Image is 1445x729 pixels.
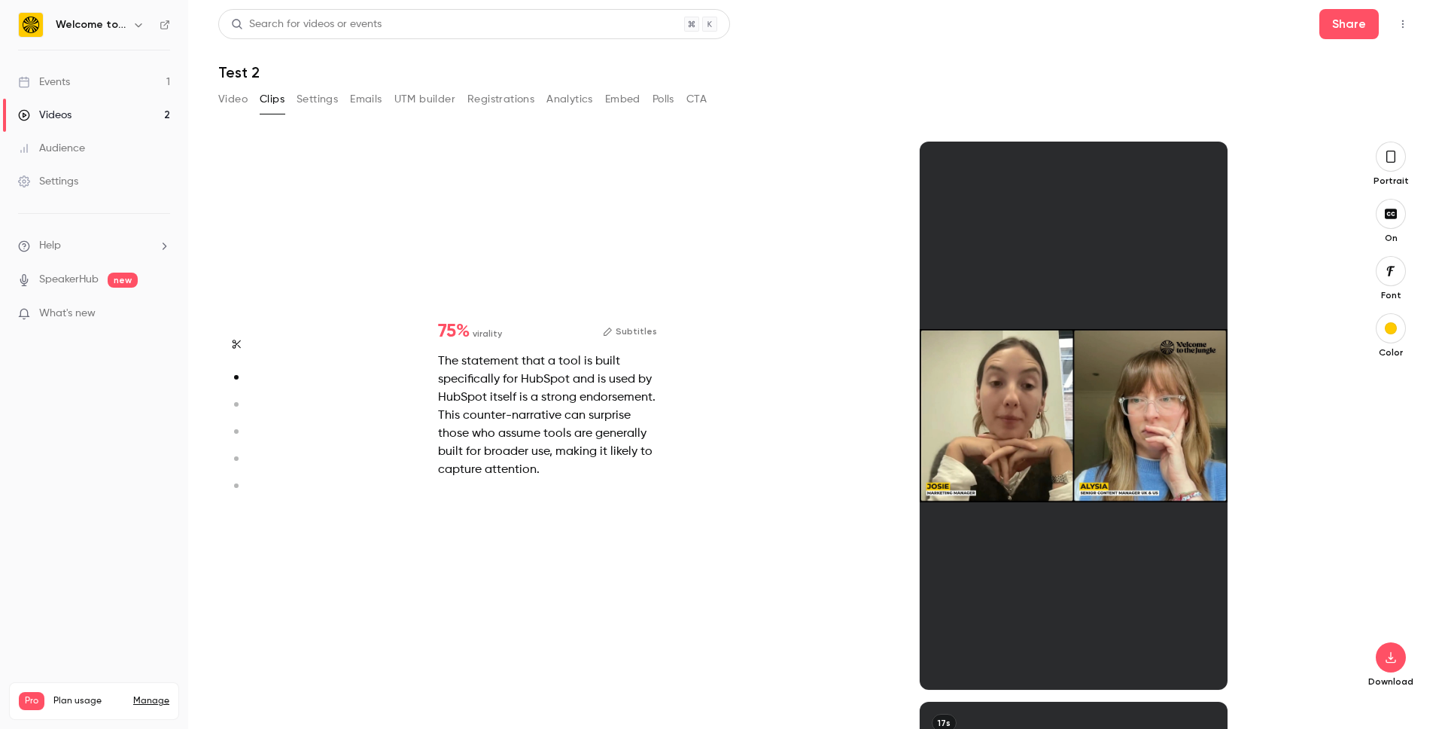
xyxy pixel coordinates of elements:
[1367,232,1415,244] p: On
[53,695,124,707] span: Plan usage
[438,352,657,479] div: The statement that a tool is built specifically for HubSpot and is used by HubSpot itself is a st...
[467,87,534,111] button: Registrations
[18,141,85,156] div: Audience
[260,87,284,111] button: Clips
[603,322,657,340] button: Subtitles
[218,63,1415,81] h1: Test 2
[473,327,502,340] span: virality
[231,17,382,32] div: Search for videos or events
[19,13,43,37] img: Welcome to the Jungle
[56,17,126,32] h6: Welcome to the Jungle
[133,695,169,707] a: Manage
[18,174,78,189] div: Settings
[297,87,338,111] button: Settings
[1319,9,1379,39] button: Share
[1391,12,1415,36] button: Top Bar Actions
[39,238,61,254] span: Help
[1367,676,1415,688] p: Download
[686,87,707,111] button: CTA
[18,108,71,123] div: Videos
[438,322,470,340] span: 75 %
[653,87,674,111] button: Polls
[394,87,455,111] button: UTM builder
[1367,175,1415,187] p: Portrait
[350,87,382,111] button: Emails
[1367,346,1415,358] p: Color
[546,87,593,111] button: Analytics
[1367,289,1415,301] p: Font
[19,692,44,710] span: Pro
[218,87,248,111] button: Video
[39,272,99,288] a: SpeakerHub
[18,238,170,254] li: help-dropdown-opener
[18,75,70,90] div: Events
[108,273,138,288] span: new
[605,87,640,111] button: Embed
[39,306,96,322] span: What's new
